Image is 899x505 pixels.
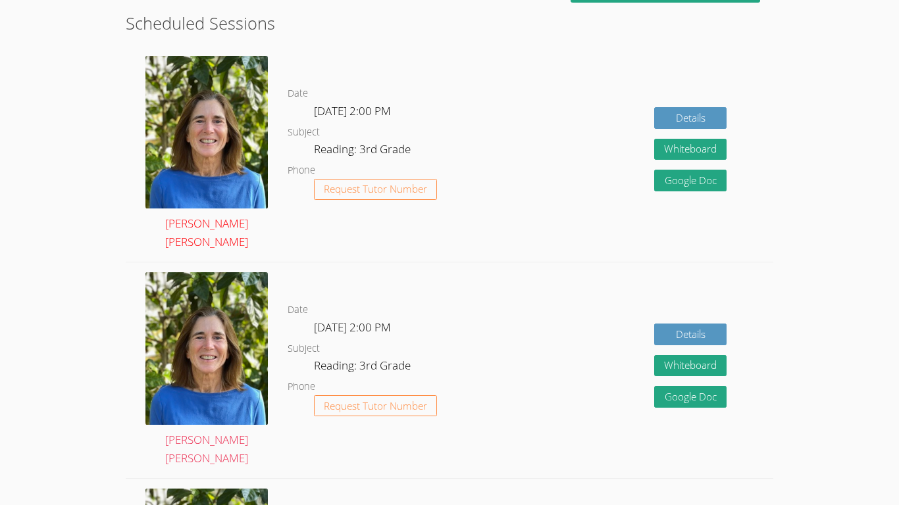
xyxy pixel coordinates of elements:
a: Google Doc [654,386,727,408]
button: Request Tutor Number [314,179,437,201]
button: Whiteboard [654,139,727,160]
a: Details [654,324,727,345]
span: Request Tutor Number [324,184,427,194]
dd: Reading: 3rd Grade [314,140,413,162]
dt: Phone [288,162,315,179]
a: [PERSON_NAME] [PERSON_NAME] [145,272,268,468]
a: [PERSON_NAME] [PERSON_NAME] [145,56,268,252]
dd: Reading: 3rd Grade [314,356,413,379]
button: Whiteboard [654,355,727,377]
h2: Scheduled Sessions [126,11,773,36]
img: avatar.png [145,56,268,208]
span: [DATE] 2:00 PM [314,103,391,118]
button: Request Tutor Number [314,395,437,417]
a: Google Doc [654,170,727,191]
dt: Subject [288,124,320,141]
dt: Date [288,302,308,318]
span: [DATE] 2:00 PM [314,320,391,335]
a: Details [654,107,727,129]
dt: Date [288,85,308,102]
dt: Phone [288,379,315,395]
span: Request Tutor Number [324,401,427,411]
dt: Subject [288,341,320,357]
img: avatar.png [145,272,268,424]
